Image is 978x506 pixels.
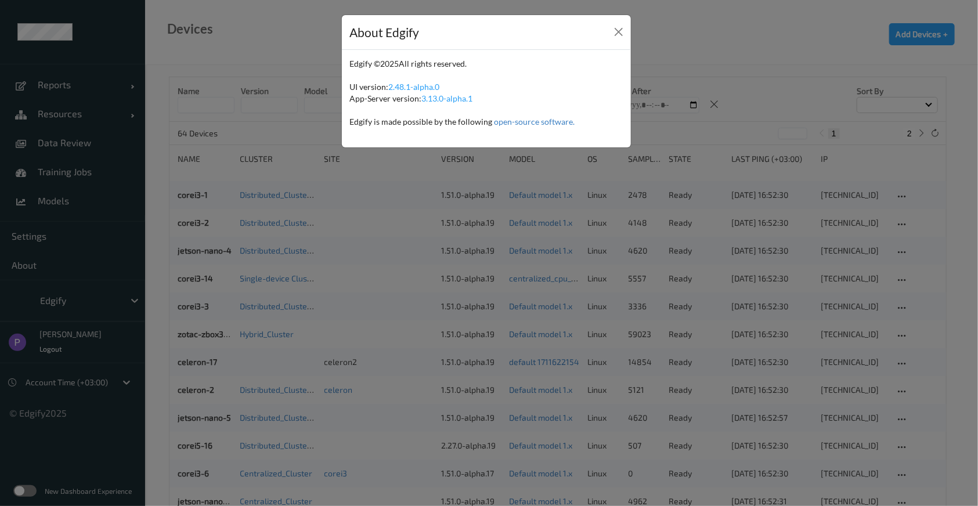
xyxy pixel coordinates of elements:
span: 3.13.0-alpha.1 [422,93,473,103]
a: open-source software. [495,117,575,126]
span: 2.48.1-alpha.0 [389,82,440,92]
div: Edgify © 2025 All rights reserved. UI version: App-Server version: Edgify is made possible by the... [350,58,623,139]
button: Close [611,24,627,40]
div: About Edgify [350,23,420,42]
